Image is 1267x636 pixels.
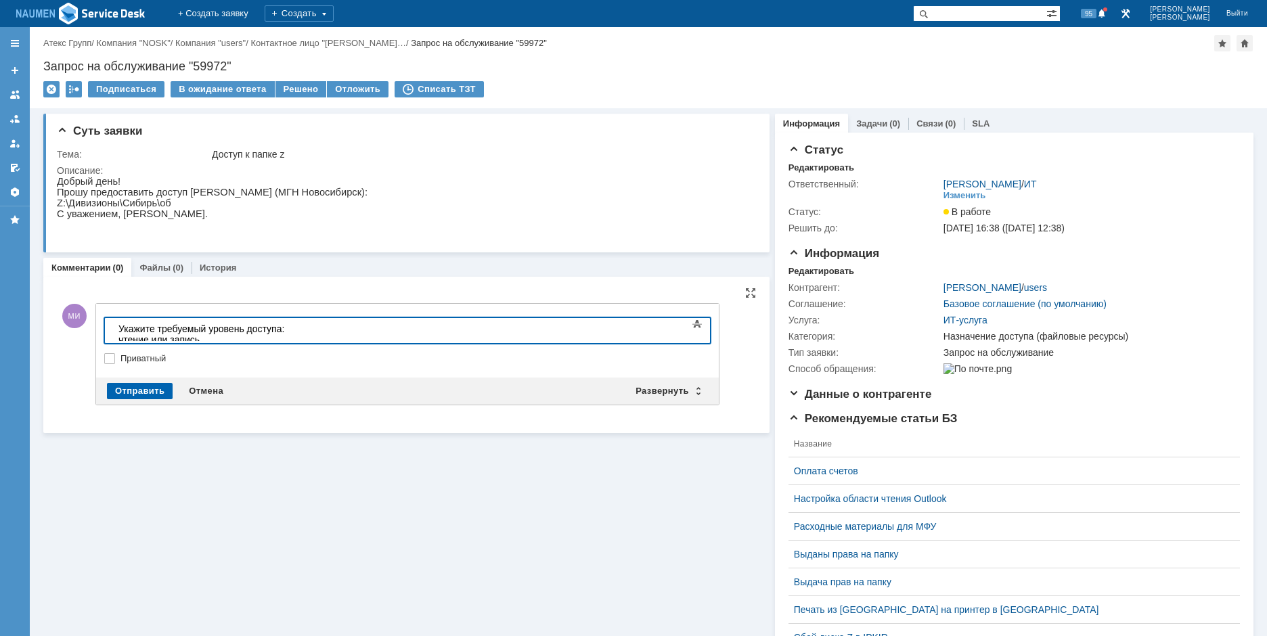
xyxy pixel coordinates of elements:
[16,1,146,26] img: Ad3g3kIAYj9CAAAAAElFTkSuQmCC
[943,179,1021,189] a: [PERSON_NAME]
[250,38,411,48] div: /
[265,5,334,22] div: Создать
[788,266,854,277] div: Редактировать
[57,124,142,137] span: Суть заявки
[889,118,900,129] div: (0)
[943,363,1012,374] img: По почте.png
[788,247,879,260] span: Информация
[1046,6,1060,19] span: Расширенный поиск
[788,143,843,156] span: Статус
[972,118,990,129] a: SLA
[113,263,124,273] div: (0)
[943,282,1047,293] div: /
[788,179,941,189] div: Ответственный:
[794,549,1224,560] a: Выданы права на папку
[788,223,941,233] div: Решить до:
[4,157,26,179] a: Мои согласования
[788,363,941,374] div: Способ обращения:
[943,282,1021,293] a: [PERSON_NAME]
[43,81,60,97] div: Удалить
[57,165,751,176] div: Описание:
[97,38,175,48] div: /
[175,38,250,48] div: /
[943,190,986,201] div: Изменить
[783,118,840,129] a: Информация
[411,38,547,48] div: Запрос на обслуживание "59972"
[1024,282,1047,293] a: users
[943,179,1037,189] div: /
[1150,5,1210,14] span: [PERSON_NAME]
[689,316,705,332] span: Показать панель инструментов
[4,84,26,106] a: Заявки на командах
[788,206,941,217] div: Статус:
[51,263,111,273] a: Комментарии
[120,353,708,364] label: Приватный
[788,282,941,293] div: Контрагент:
[943,315,987,325] a: ИТ-услуга
[943,331,1233,342] div: Назначение доступа (файловые ресурсы)
[794,576,1224,587] a: Выдача прав на папку
[1024,179,1037,189] a: ИТ
[788,298,941,309] div: Соглашение:
[1214,35,1230,51] div: Добавить в избранное
[794,521,1224,532] a: Расходные материалы для МФУ
[57,149,209,160] div: Тема:
[788,315,941,325] div: Услуга:
[250,38,406,48] a: Контактное лицо "[PERSON_NAME]…
[1117,5,1134,22] a: Перейти в интерфейс администратора
[4,133,26,154] a: Мои заявки
[43,60,1253,73] div: Запрос на обслуживание "59972"
[43,38,97,48] div: /
[943,298,1107,309] a: Базовое соглашение (по умолчанию)
[1081,9,1096,18] span: 95
[66,81,82,97] div: Работа с массовостью
[212,149,749,160] div: Доступ к папке z
[62,304,87,328] span: МИ
[43,38,91,48] a: Атекс Групп
[139,263,171,273] a: Файлы
[16,1,146,26] a: Перейти на домашнюю страницу
[4,60,26,81] a: Создать заявку
[788,347,941,358] div: Тип заявки:
[943,206,991,217] span: В работе
[1150,14,1210,22] span: [PERSON_NAME]
[788,388,932,401] span: Данные о контрагенте
[745,288,756,298] div: На всю страницу
[916,118,943,129] a: Связи
[788,412,958,425] span: Рекомендуемые статьи БЗ
[788,162,854,173] div: Редактировать
[945,118,956,129] div: (0)
[175,38,246,48] a: Компания "users"
[794,465,1224,476] a: Оплата счетов
[1237,35,1253,51] div: Сделать домашней страницей
[794,493,1224,504] a: Настройка области чтения Outlook
[200,263,236,273] a: История
[4,181,26,203] a: Настройки
[943,223,1065,233] span: [DATE] 16:38 ([DATE] 12:38)
[173,263,183,273] div: (0)
[788,431,1229,457] th: Название
[97,38,171,48] a: Компания "NOSK"
[788,331,941,342] div: Категория:
[856,118,887,129] a: Задачи
[794,604,1224,615] a: Печать из [GEOGRAPHIC_DATA] на принтер в [GEOGRAPHIC_DATA]
[4,108,26,130] a: Заявки в моей ответственности
[5,5,198,27] div: Укажите требуемый уровень доступа: чтение или запись.
[943,347,1233,358] div: Запрос на обслуживание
